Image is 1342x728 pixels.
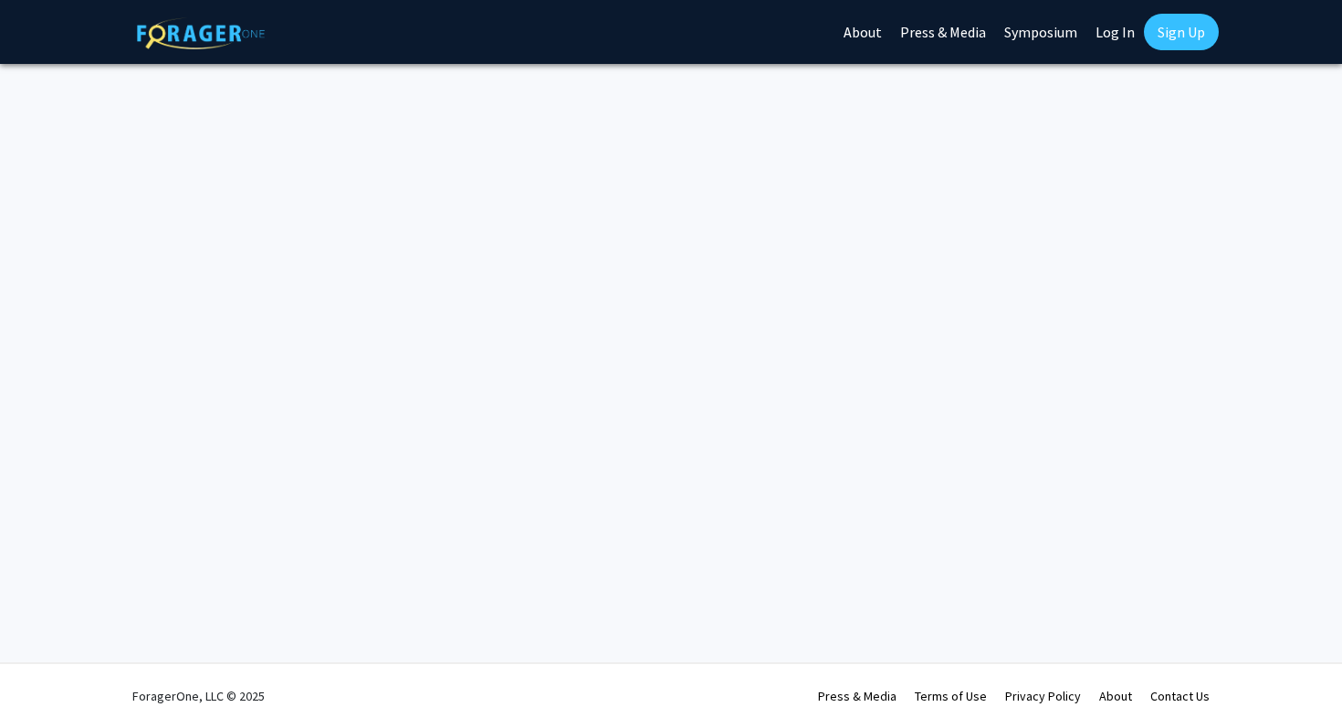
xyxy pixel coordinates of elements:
a: Contact Us [1150,688,1210,704]
a: Press & Media [818,688,896,704]
a: Privacy Policy [1005,688,1081,704]
div: ForagerOne, LLC © 2025 [132,664,265,728]
a: Sign Up [1144,14,1219,50]
img: ForagerOne Logo [137,17,265,49]
a: About [1099,688,1132,704]
a: Terms of Use [915,688,987,704]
